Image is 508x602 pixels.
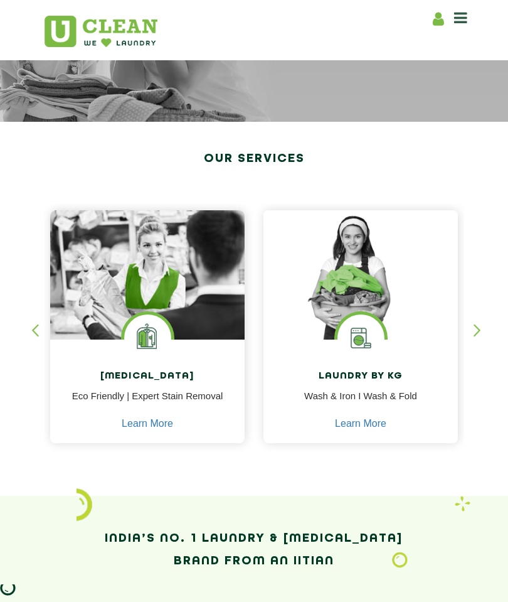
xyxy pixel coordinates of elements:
p: Wash & Iron I Wash & Fold [273,389,448,417]
img: icon_2.png [77,488,92,521]
h2: Our Services [44,148,464,170]
img: Laundry [392,552,408,568]
h4: Laundry by Kg [273,371,448,382]
img: a girl with laundry basket [263,210,458,340]
p: Eco Friendly | Expert Stain Removal [60,389,235,417]
img: Drycleaners near me [50,210,245,367]
img: laundry washing machine [337,314,384,362]
a: Learn More [335,418,386,429]
h2: India’s No. 1 Laundry & [MEDICAL_DATA] Brand from an IITian [44,527,464,572]
a: Learn More [122,418,173,429]
img: Laundry wash and iron [455,496,470,512]
h4: [MEDICAL_DATA] [60,371,235,382]
img: UClean Laundry and Dry Cleaning [45,16,157,47]
img: Laundry Services near me [124,314,171,362]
